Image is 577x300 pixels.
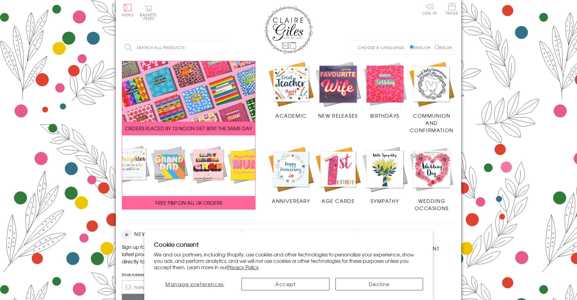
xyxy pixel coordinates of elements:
[410,45,414,49] input: English
[422,3,437,15] a: Log In
[408,146,455,212] a: Wedding Occasions
[268,146,315,204] a: Anniversary
[122,230,225,239] h2: Newsletter
[122,4,134,17] button: Menu
[154,278,235,290] button: Manage preferences
[410,112,454,134] span: Communion and Confirmation
[222,41,228,54] input: Search
[435,45,439,49] input: Welsh
[227,263,259,271] a: Privacy Policy
[268,61,315,119] a: Academic
[122,41,228,54] input: Search all products
[371,197,399,204] span: Sympathy
[322,197,354,204] span: Age Cards
[242,278,329,290] button: Accept
[122,280,225,294] input: harry@hogwarts.edu
[362,61,409,119] a: Birthdays
[165,280,224,288] span: Manage preferences
[358,45,409,50] p: Choose a language:
[125,125,252,132] span: ORDERS PLACED BY 12 NOON GET SENT THE SAME DAY
[272,197,310,204] span: Anniversary
[143,12,157,21] span: 0 items
[370,112,399,119] span: Birthdays
[122,272,225,277] label: Email Address
[140,5,157,20] button: Basket0 items
[415,197,449,212] span: Wedding Occasions
[410,45,434,50] label: English
[335,278,423,290] button: Decline
[445,3,458,15] span: Trade
[315,146,362,204] a: Age Cards
[122,243,225,265] p: Sign up for our newsletter to receive the latest product launches, news and offers directly to yo...
[155,199,222,206] span: FREE P&P ON ALL UK ORDERS
[154,251,423,270] p: We and our partners, including Shopify, use cookies and other technologies to personalize your ex...
[435,45,452,50] label: Welsh
[318,112,358,119] span: New Releases
[122,12,134,18] span: Menu
[154,240,423,249] h2: Cookie consent
[275,112,307,119] span: Academic
[264,6,313,54] img: Claire Giles Greetings Cards
[445,3,458,16] a: Trade
[408,61,455,134] a: Communion and Confirmation
[362,146,409,204] a: Sympathy
[315,61,362,119] a: New Releases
